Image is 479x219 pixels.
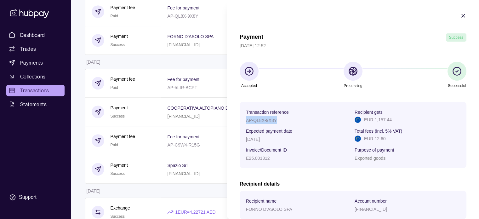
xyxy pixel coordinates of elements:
p: Account number [355,199,387,204]
p: Expected payment date [246,129,292,134]
p: Successful [448,82,466,89]
p: AP-QL8X-9X8Y [246,118,277,123]
h2: Recipient details [240,181,466,187]
p: Invoice/Document ID [246,147,287,153]
p: E25.001312 [246,156,270,161]
p: Exported goods [355,156,385,161]
h1: Payment [240,33,263,42]
p: FORNO D’ASOLO SPA [246,207,292,212]
p: Purpose of payment [355,147,394,153]
p: Total fees (incl. 5% VAT) [355,129,402,134]
p: [DATE] [246,137,260,142]
img: eu [355,117,361,123]
p: Recipient name [246,199,277,204]
p: [DATE] 12:52 [240,42,466,49]
p: Transaction reference [246,110,289,115]
span: Success [449,35,463,40]
p: EUR 12.60 [364,135,385,142]
p: Accepted [241,82,257,89]
img: eu [355,135,361,142]
p: Recipient gets [355,110,383,115]
p: Processing [344,82,362,89]
p: EUR 1,157.44 [364,116,392,123]
p: [FINANCIAL_ID] [355,207,387,212]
